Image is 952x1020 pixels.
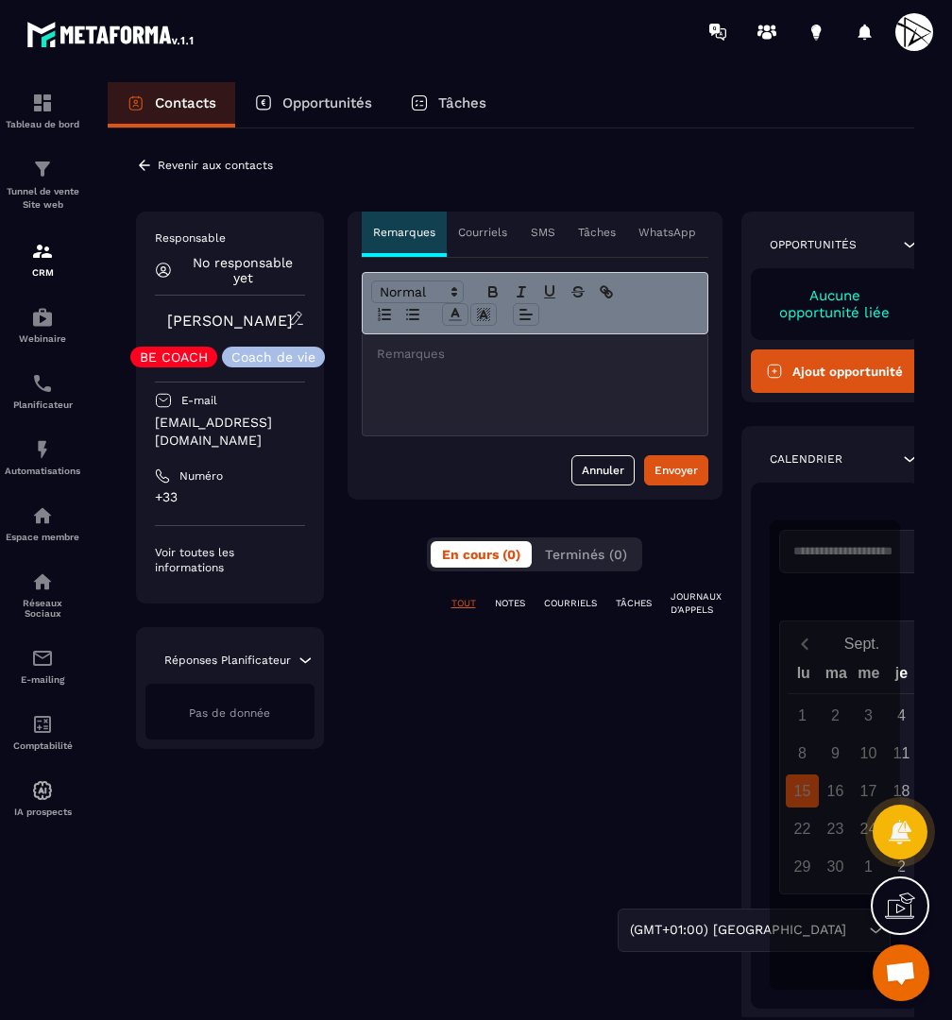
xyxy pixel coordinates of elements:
div: 11 [885,737,918,770]
p: Opportunités [770,237,857,252]
div: je [885,660,918,693]
img: automations [31,779,54,802]
p: E-mail [181,393,217,408]
p: WhatsApp [638,225,696,240]
a: Tâches [391,82,505,127]
p: Planificateur [5,399,80,410]
div: Ouvrir le chat [873,944,929,1001]
p: E-mailing [5,674,80,685]
p: Aucune opportunité liée [770,287,901,321]
p: Numéro [179,468,223,484]
span: Pas de donnée [189,706,270,720]
p: Réseaux Sociaux [5,598,80,619]
p: Courriels [458,225,507,240]
p: Calendrier [770,451,842,467]
img: automations [31,306,54,329]
span: Terminés (0) [545,547,627,562]
a: formationformationTableau de bord [5,77,80,144]
p: Remarques [373,225,435,240]
p: JOURNAUX D'APPELS [671,590,722,617]
p: Coach de vie [231,350,315,364]
p: Espace membre [5,532,80,542]
a: schedulerschedulerPlanificateur [5,358,80,424]
p: Automatisations [5,466,80,476]
p: Réponses Planificateur [164,653,291,668]
button: Ajout opportunité [751,349,920,393]
button: En cours (0) [431,541,532,568]
p: TOUT [451,597,476,610]
p: Tunnel de vente Site web [5,185,80,212]
a: [PERSON_NAME] [167,312,293,330]
p: Tâches [578,225,616,240]
img: email [31,647,54,670]
p: NOTES [495,597,525,610]
div: 4 [885,699,918,732]
div: 18 [885,774,918,807]
img: formation [31,92,54,114]
img: scheduler [31,372,54,395]
button: Envoyer [644,455,708,485]
a: automationsautomationsWebinaire [5,292,80,358]
p: Contacts [155,94,216,111]
button: Annuler [571,455,635,485]
div: Search for option [618,909,891,952]
p: Tableau de bord [5,119,80,129]
span: (GMT+01:00) [GEOGRAPHIC_DATA] [625,920,850,941]
p: SMS [531,225,555,240]
p: Responsable [155,230,305,246]
img: formation [31,158,54,180]
a: social-networksocial-networkRéseaux Sociaux [5,556,80,633]
p: Voir toutes les informations [155,545,305,575]
div: Envoyer [654,461,698,480]
img: logo [26,17,196,51]
a: Contacts [108,82,235,127]
p: COURRIELS [544,597,597,610]
button: Terminés (0) [534,541,638,568]
p: Webinaire [5,333,80,344]
a: formationformationCRM [5,226,80,292]
a: emailemailE-mailing [5,633,80,699]
img: accountant [31,713,54,736]
a: accountantaccountantComptabilité [5,699,80,765]
a: automationsautomationsAutomatisations [5,424,80,490]
a: Opportunités [235,82,391,127]
p: No responsable yet [181,255,305,285]
p: Revenir aux contacts [158,159,273,172]
p: BE COACH [140,350,208,364]
span: En cours (0) [442,547,520,562]
p: IA prospects [5,807,80,817]
img: automations [31,438,54,461]
p: [EMAIL_ADDRESS][DOMAIN_NAME] [155,414,305,450]
img: automations [31,504,54,527]
p: Opportunités [282,94,372,111]
p: Tâches [438,94,486,111]
a: automationsautomationsEspace membre [5,490,80,556]
img: social-network [31,570,54,593]
img: formation [31,240,54,263]
a: formationformationTunnel de vente Site web [5,144,80,226]
p: TÂCHES [616,597,652,610]
p: CRM [5,267,80,278]
p: +33 [155,488,305,506]
p: Comptabilité [5,740,80,751]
